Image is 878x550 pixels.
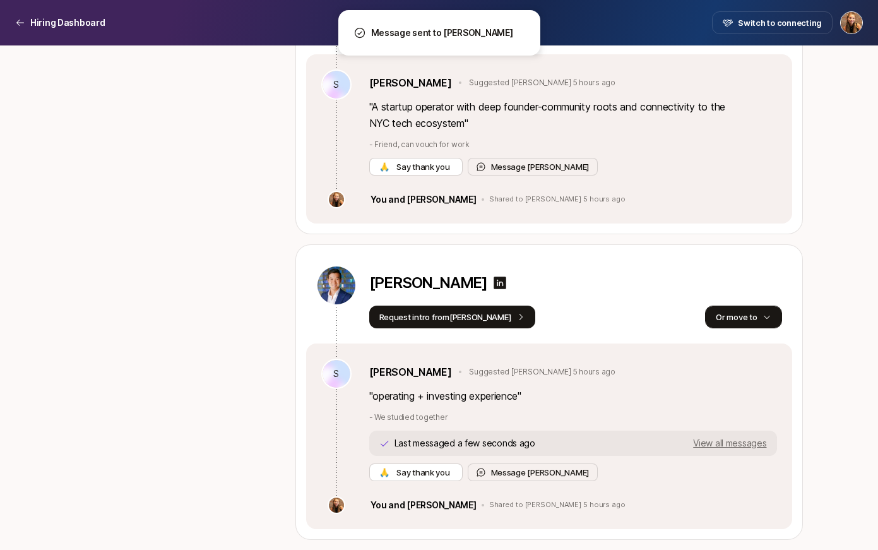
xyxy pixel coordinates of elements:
span: View all messages [693,439,766,448]
p: " operating + investing experience " [369,388,777,404]
span: Switch to connecting [738,16,822,29]
p: " A startup operator with deep founder-community roots and connectivity to the NYC tech ecosystem " [369,99,777,131]
p: Message sent to [PERSON_NAME] [371,25,513,40]
span: Say thank you [394,466,452,479]
p: Last messaged a few seconds ago [395,439,535,448]
button: Last messaged a few seconds agoView all messages [369,431,777,456]
p: Shared to [PERSON_NAME] 5 hours ago [489,195,626,204]
button: Katie Reiner [840,11,863,34]
p: Suggested [PERSON_NAME] 5 hours ago [469,77,615,88]
button: Or move to [705,306,781,328]
p: - We studied together [369,412,777,423]
img: c777a5ab_2847_4677_84ce_f0fc07219358.jpg [329,498,344,513]
p: S [333,366,339,381]
a: [PERSON_NAME] [369,364,452,380]
a: [PERSON_NAME] [369,75,452,91]
p: - Friend, can vouch for work [369,139,777,150]
button: Message [PERSON_NAME] [468,158,598,176]
button: 🙏 Say thank you [369,463,463,481]
p: S [333,77,339,92]
img: fb93c5d9_1fc8_4830_95a1_be96637fc6a1.jpg [317,266,355,304]
span: 🙏 [379,466,389,479]
button: Switch to connecting [712,11,833,34]
span: Say thank you [394,160,452,173]
img: Katie Reiner [841,12,862,33]
p: Shared to [PERSON_NAME] 5 hours ago [489,501,626,510]
img: c777a5ab_2847_4677_84ce_f0fc07219358.jpg [329,192,344,207]
p: You and [PERSON_NAME] [371,192,477,207]
p: You and [PERSON_NAME] [371,498,477,513]
p: Suggested [PERSON_NAME] 5 hours ago [469,366,615,378]
span: 🙏 [379,160,389,173]
button: Request intro from[PERSON_NAME] [369,306,536,328]
p: Hiring Dashboard [30,15,105,30]
p: [PERSON_NAME] [369,274,487,292]
button: Message [PERSON_NAME] [468,463,598,481]
button: 🙏 Say thank you [369,158,463,176]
